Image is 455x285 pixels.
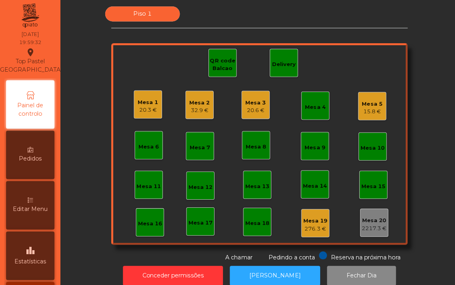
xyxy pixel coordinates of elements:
div: 20.6 € [244,108,264,116]
div: Mesa 5 [359,102,380,110]
div: QR code Balcao [207,59,235,74]
div: Mesa 18 [243,220,267,228]
span: Reserva na próxima hora [329,254,397,261]
div: Mesa 2 [188,100,208,108]
div: Mesa 4 [303,105,323,113]
div: 20.3 € [137,108,157,116]
div: Mesa 14 [301,183,325,191]
div: Mesa 9 [303,145,323,153]
div: Mesa 19 [301,218,325,226]
div: Piso 1 [104,9,178,24]
i: leaderboard [25,246,35,256]
div: 19:59:32 [19,41,41,48]
div: 15.8 € [359,109,380,117]
div: Mesa 1 [137,100,157,108]
div: Mesa 16 [137,221,161,229]
div: Mesa 3 [244,100,264,108]
div: Mesa 8 [244,144,265,152]
div: Mesa 17 [187,220,211,228]
div: Mesa 7 [188,145,209,153]
div: Mesa 12 [187,184,211,192]
div: 2217.3 € [359,225,384,233]
div: Delivery [270,62,294,70]
div: Mesa 10 [358,145,382,153]
div: 276.3 € [301,225,325,233]
span: Estatísticas [14,258,46,266]
div: Mesa 11 [136,183,160,191]
i: location_on [25,50,35,59]
div: Mesa 6 [138,144,158,152]
span: Painel de controlo [8,103,52,120]
span: Pedidos [19,156,42,164]
span: Pedindo a conta [267,254,313,261]
div: Mesa 20 [359,217,384,225]
div: Mesa 15 [359,183,383,191]
span: Editar Menu [13,206,47,214]
div: Mesa 13 [243,183,267,191]
img: qpiato [20,4,40,32]
span: A chamar [224,254,251,261]
div: 32.9 € [188,108,208,116]
div: [DATE] [22,33,38,40]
